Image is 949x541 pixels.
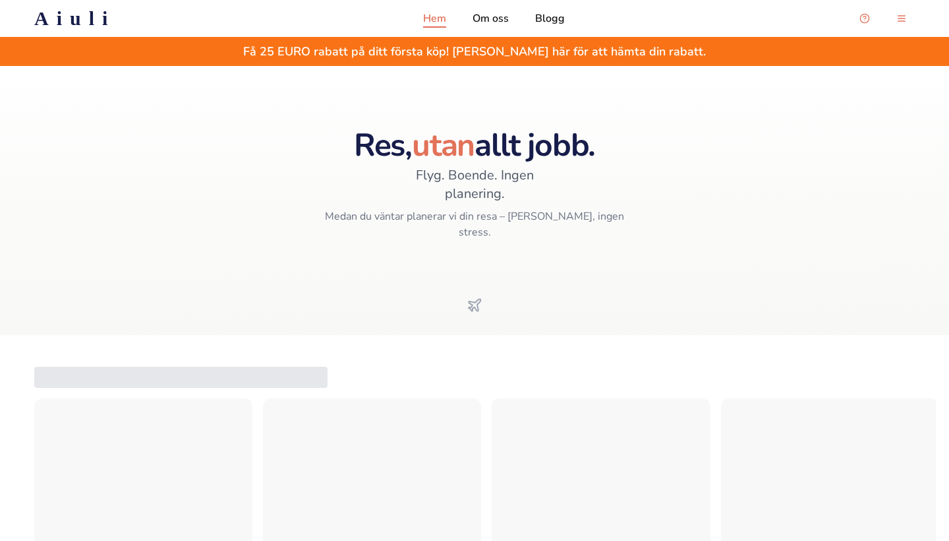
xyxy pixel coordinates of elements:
button: menu-button [888,5,915,32]
span: utan [412,123,474,167]
a: Blogg [535,11,565,26]
span: Medan du väntar planerar vi din resa – [PERSON_NAME], ingen stress. [315,208,635,240]
span: Res, allt jobb. [354,123,595,167]
a: Om oss [473,11,509,26]
a: Hem [423,11,446,26]
button: Open support chat [851,5,878,32]
h2: Aiuli [34,7,115,30]
a: Aiuli [13,7,136,30]
span: Flyg. Boende. Ingen planering. [385,166,564,203]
